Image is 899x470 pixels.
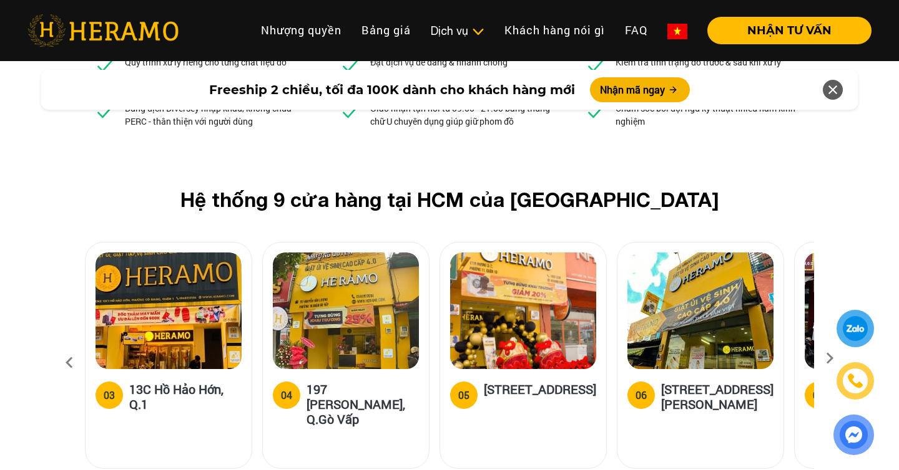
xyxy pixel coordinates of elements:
[251,17,351,44] a: Nhượng quyền
[636,388,647,403] div: 06
[105,188,794,211] h2: Hệ thống 9 cửa hàng tại HCM của [GEOGRAPHIC_DATA]
[484,381,596,406] h5: [STREET_ADDRESS]
[458,388,469,403] div: 05
[846,372,864,390] img: phone-icon
[590,77,690,102] button: Nhận mã ngay
[281,388,292,403] div: 04
[471,26,484,38] img: subToggleIcon
[697,25,872,36] a: NHẬN TƯ VẤN
[351,17,421,44] a: Bảng giá
[27,14,179,47] img: heramo-logo.png
[627,252,774,369] img: heramo-314-le-van-viet-phuong-tang-nhon-phu-b-quan-9
[667,24,687,39] img: vn-flag.png
[209,80,575,99] span: Freeship 2 chiều, tối đa 100K dành cho khách hàng mới
[615,17,657,44] a: FAQ
[494,17,615,44] a: Khách hàng nói gì
[450,252,596,369] img: heramo-179b-duong-3-thang-2-phuong-11-quan-10
[273,252,419,369] img: heramo-197-nguyen-van-luong
[307,381,419,426] h5: 197 [PERSON_NAME], Q.Gò Vấp
[707,17,872,44] button: NHẬN TƯ VẤN
[431,22,484,39] div: Dịch vụ
[96,252,242,369] img: heramo-13c-ho-hao-hon-quan-1
[838,364,872,398] a: phone-icon
[813,388,824,403] div: 07
[129,381,242,411] h5: 13C Hồ Hảo Hớn, Q.1
[661,381,774,411] h5: [STREET_ADDRESS][PERSON_NAME]
[104,388,115,403] div: 03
